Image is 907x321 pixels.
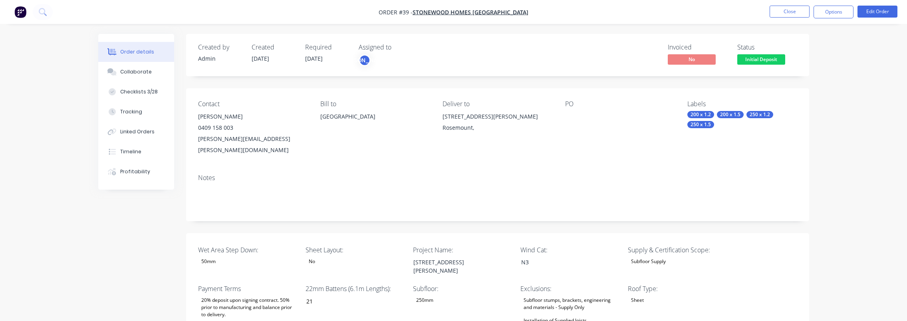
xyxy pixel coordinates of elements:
[443,122,552,133] div: Rosemount,
[252,55,269,62] span: [DATE]
[687,100,797,108] div: Labels
[687,121,714,128] div: 250 x 1.5
[737,54,785,64] span: Initial Deposit
[737,44,797,51] div: Status
[198,245,298,255] label: Wet Area Step Down:
[413,295,437,305] div: 250mm
[120,108,142,115] div: Tracking
[98,42,174,62] button: Order details
[565,100,675,108] div: PO
[628,284,728,293] label: Roof Type:
[320,111,430,122] div: [GEOGRAPHIC_DATA]
[252,44,296,51] div: Created
[198,111,308,156] div: [PERSON_NAME]0409 158 003[PERSON_NAME][EMAIL_ADDRESS][PERSON_NAME][DOMAIN_NAME]
[668,54,716,64] span: No
[746,111,773,118] div: 250 x 1.2
[717,111,744,118] div: 200 x 1.5
[120,48,154,55] div: Order details
[98,122,174,142] button: Linked Orders
[120,68,152,75] div: Collaborate
[320,111,430,137] div: [GEOGRAPHIC_DATA]
[359,54,371,66] button: [PERSON_NAME]
[770,6,810,18] button: Close
[198,284,298,293] label: Payment Terms
[198,122,308,133] div: 0409 158 003
[198,295,298,320] div: 20% deposit upon signing contract. 50% prior to manufacturing and balance prior to delivery.
[306,245,405,255] label: Sheet Layout:
[520,245,620,255] label: Wind Cat:
[687,111,714,118] div: 200 x 1.2
[359,44,439,51] div: Assigned to
[628,295,647,305] div: Sheet
[98,162,174,182] button: Profitability
[443,111,552,137] div: [STREET_ADDRESS][PERSON_NAME]Rosemount,
[515,256,615,268] div: N3
[198,174,797,182] div: Notes
[628,245,728,255] label: Supply & Certification Scope:
[520,295,620,313] div: Subfloor stumps, brackets, engineering and materials - Supply Only
[520,284,620,293] label: Exclusions:
[814,6,853,18] button: Options
[306,256,318,267] div: No
[120,148,141,155] div: Timeline
[320,100,430,108] div: Bill to
[413,8,528,16] a: Stonewood Homes [GEOGRAPHIC_DATA]
[120,128,155,135] div: Linked Orders
[198,133,308,156] div: [PERSON_NAME][EMAIL_ADDRESS][PERSON_NAME][DOMAIN_NAME]
[98,102,174,122] button: Tracking
[857,6,897,18] button: Edit Order
[413,245,513,255] label: Project Name:
[198,54,242,63] div: Admin
[98,142,174,162] button: Timeline
[443,111,552,122] div: [STREET_ADDRESS][PERSON_NAME]
[737,54,785,66] button: Initial Deposit
[14,6,26,18] img: Factory
[379,8,413,16] span: Order #39 -
[198,44,242,51] div: Created by
[443,100,552,108] div: Deliver to
[198,256,219,267] div: 50mm
[198,111,308,122] div: [PERSON_NAME]
[98,82,174,102] button: Checklists 3/28
[668,44,728,51] div: Invoiced
[98,62,174,82] button: Collaborate
[413,284,513,293] label: Subfloor:
[300,295,405,307] input: Enter number...
[305,55,323,62] span: [DATE]
[628,256,669,267] div: Subfloor Supply
[198,100,308,108] div: Contact
[120,168,150,175] div: Profitability
[120,88,158,95] div: Checklists 3/28
[306,284,405,293] label: 22mm Battens (6.1m Lengths):
[305,44,349,51] div: Required
[407,256,507,276] div: [STREET_ADDRESS][PERSON_NAME]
